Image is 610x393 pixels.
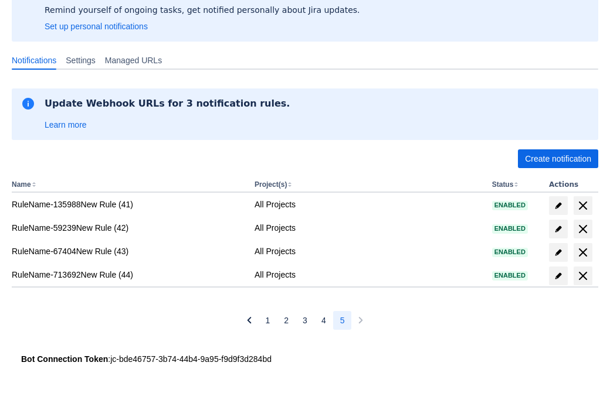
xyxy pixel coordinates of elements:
span: edit [554,248,563,257]
span: Settings [66,54,96,66]
span: Notifications [12,54,56,66]
button: Status [492,180,514,189]
nav: Pagination [240,311,371,330]
span: delete [576,245,590,259]
button: Page 4 [314,311,333,330]
button: Next [351,311,370,330]
a: Set up personal notifications [45,20,148,32]
span: 2 [284,311,289,330]
span: 4 [321,311,326,330]
div: RuleName-713692New Rule (44) [12,269,245,281]
button: Page 5 [333,311,352,330]
span: Enabled [492,272,528,279]
div: All Projects [255,245,483,257]
div: All Projects [255,222,483,234]
th: Actions [544,177,598,193]
span: Enabled [492,249,528,255]
span: delete [576,269,590,283]
span: 5 [340,311,345,330]
span: Enabled [492,202,528,209]
span: information [21,97,35,111]
span: 1 [266,311,270,330]
span: edit [554,201,563,210]
button: Page 1 [259,311,277,330]
span: Managed URLs [105,54,162,66]
button: Project(s) [255,180,287,189]
a: Learn more [45,119,87,131]
button: Previous [240,311,259,330]
button: Name [12,180,31,189]
div: RuleName-135988New Rule (41) [12,199,245,210]
strong: Bot Connection Token [21,354,108,364]
span: Enabled [492,225,528,232]
p: Remind yourself of ongoing tasks, get notified personally about Jira updates. [45,4,360,16]
div: RuleName-67404New Rule (43) [12,245,245,257]
span: delete [576,222,590,236]
span: edit [554,271,563,281]
div: RuleName-59239New Rule (42) [12,222,245,234]
span: 3 [303,311,307,330]
button: Page 3 [296,311,314,330]
button: Page 2 [277,311,296,330]
span: delete [576,199,590,213]
span: edit [554,224,563,234]
span: Create notification [525,149,591,168]
div: : jc-bde46757-3b74-44b4-9a95-f9d9f3d284bd [21,353,589,365]
div: All Projects [255,269,483,281]
h2: Update Webhook URLs for 3 notification rules. [45,98,290,110]
button: Create notification [518,149,598,168]
div: All Projects [255,199,483,210]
